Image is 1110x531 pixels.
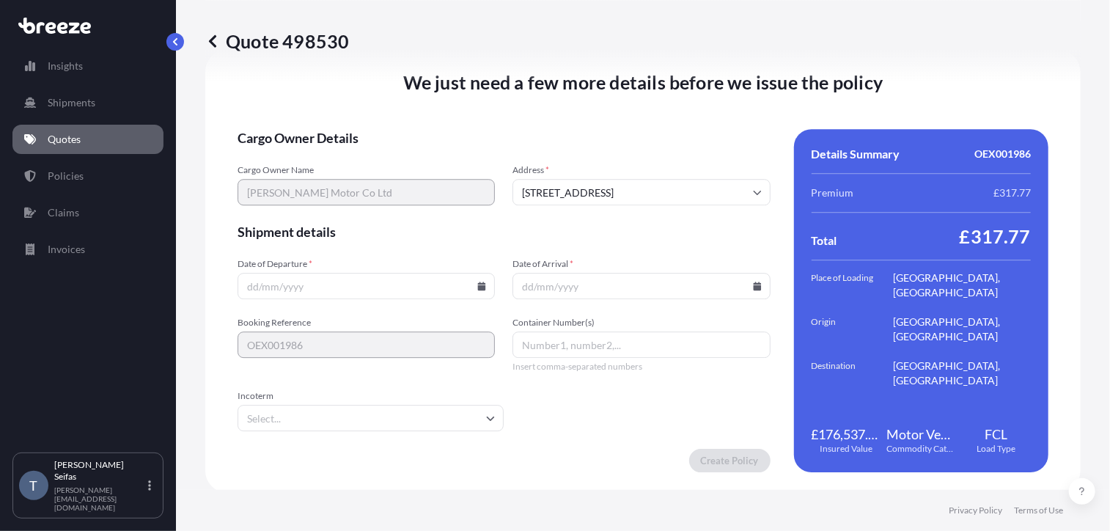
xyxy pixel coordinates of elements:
span: Load Type [977,443,1015,455]
span: [GEOGRAPHIC_DATA], [GEOGRAPHIC_DATA] [894,359,1031,388]
span: Premium [812,186,854,200]
span: Origin [812,315,894,344]
a: Terms of Use [1014,505,1063,516]
span: £317.77 [993,186,1031,200]
span: £176,537.90 [812,425,881,443]
p: Quote 498530 [205,29,349,53]
a: Shipments [12,88,163,117]
span: OEX001986 [974,147,1031,161]
span: T [30,478,38,493]
button: Create Policy [689,449,771,472]
span: Insured Value [820,443,872,455]
span: Motor Vehicles (New) [886,425,955,443]
span: FCL [985,425,1007,443]
span: [GEOGRAPHIC_DATA], [GEOGRAPHIC_DATA] [894,315,1031,344]
span: We just need a few more details before we issue the policy [403,70,883,94]
span: [GEOGRAPHIC_DATA], [GEOGRAPHIC_DATA] [894,271,1031,300]
span: Total [812,233,837,248]
span: Cargo Owner Details [238,129,771,147]
p: Invoices [48,242,85,257]
input: Number1, number2,... [512,332,770,358]
a: Invoices [12,235,163,264]
span: Booking Reference [238,317,495,329]
p: Create Policy [701,453,759,468]
input: Your internal reference [238,332,495,358]
span: Date of Departure [238,258,495,270]
input: dd/mm/yyyy [512,273,770,299]
span: Place of Loading [812,271,894,300]
span: Date of Arrival [512,258,770,270]
a: Claims [12,198,163,227]
input: Cargo owner address [512,179,770,205]
span: Container Number(s) [512,317,770,329]
a: Insights [12,51,163,81]
input: Select... [238,405,504,431]
input: dd/mm/yyyy [238,273,495,299]
p: Insights [48,59,83,73]
a: Quotes [12,125,163,154]
p: [PERSON_NAME] Seifas [54,459,145,483]
span: Incoterm [238,390,504,402]
span: Destination [812,359,894,388]
span: Address [512,164,770,176]
span: Insert comma-separated numbers [512,361,770,373]
span: Cargo Owner Name [238,164,495,176]
p: Policies [48,169,84,183]
p: Claims [48,205,79,220]
p: [PERSON_NAME][EMAIL_ADDRESS][DOMAIN_NAME] [54,486,145,512]
span: £317.77 [960,224,1031,248]
a: Policies [12,161,163,191]
p: Quotes [48,132,81,147]
p: Shipments [48,95,95,110]
span: Commodity Category [886,443,955,455]
a: Privacy Policy [949,505,1002,516]
span: Details Summary [812,147,900,161]
span: Shipment details [238,223,771,241]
